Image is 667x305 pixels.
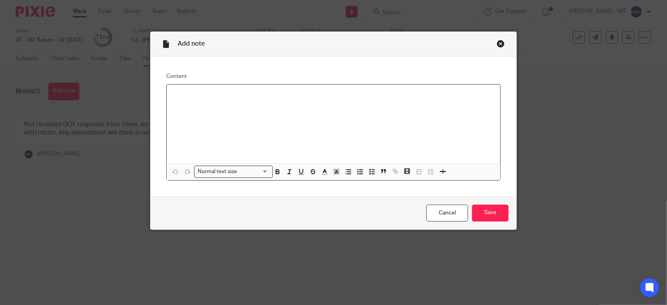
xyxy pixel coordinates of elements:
[472,205,509,222] input: Save
[178,41,205,47] span: Add note
[426,205,468,222] a: Cancel
[166,72,501,80] label: Content
[196,168,239,176] span: Normal text size
[240,168,268,176] input: Search for option
[194,166,273,178] div: Search for option
[497,40,505,48] div: Close this dialog window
